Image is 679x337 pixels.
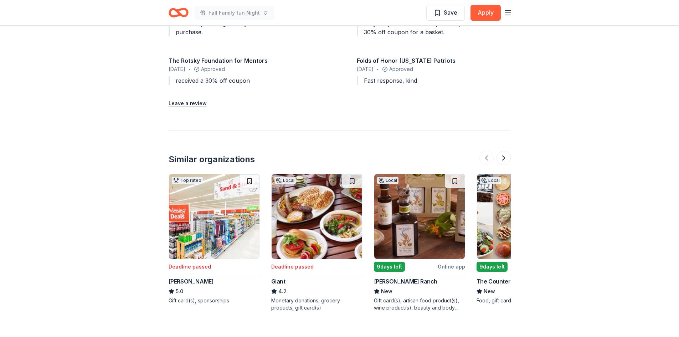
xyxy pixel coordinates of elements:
span: New [381,287,392,296]
div: Approved [357,65,511,73]
a: Image for The CounterLocal9days leftThe CounterNewFood, gift card(s) [477,174,568,304]
button: Leave a review [169,99,207,108]
div: Monetary donations, grocery products, gift card(s) [271,297,362,311]
div: Approved [169,65,323,73]
div: Kind. Response right away. Gave us 30% off our next purchase. [169,19,323,36]
img: Image for Giant [272,174,362,259]
div: Very easy and received a quick response. Received a 30% off coupon for a basket. [357,19,511,36]
div: Local [377,177,398,184]
div: [PERSON_NAME] [169,277,214,286]
img: Image for McEvoy Ranch [374,174,465,259]
div: Giant [271,277,286,286]
img: Image for Winn-Dixie [169,174,259,259]
div: Online app [438,262,465,271]
button: Save [426,5,465,21]
div: [PERSON_NAME] Ranch [374,277,437,286]
div: The Counter [477,277,511,286]
div: Gift card(s), artisan food product(s), wine product(s), beauty and body product(s) [374,297,465,311]
img: Image for The Counter [477,174,567,259]
div: Food, gift card(s) [477,297,568,304]
div: 9 days left [374,262,405,272]
span: [DATE] [169,65,185,73]
div: 9 days left [477,262,508,272]
button: Fall Family fun Night [194,6,274,20]
a: Image for GiantLocalDeadline passedGiant4.2Monetary donations, grocery products, gift card(s) [271,174,362,311]
a: Image for Winn-DixieTop ratedDeadline passed[PERSON_NAME]5.0Gift card(s), sponsorships [169,174,260,304]
span: 5.0 [176,287,183,296]
span: New [484,287,495,296]
div: Fast response, kind [357,76,511,85]
span: Save [444,8,457,17]
div: Folds of Honor [US_STATE] Patriots [357,56,511,65]
span: • [377,66,379,72]
div: Gift card(s), sponsorships [169,297,260,304]
span: 4.2 [278,287,287,296]
span: • [189,66,190,72]
div: Deadline passed [169,262,211,271]
div: Deadline passed [271,262,314,271]
div: Top rated [172,177,203,184]
div: Similar organizations [169,154,255,165]
a: Home [169,4,189,21]
button: Apply [470,5,501,21]
a: Image for McEvoy RanchLocal9days leftOnline app[PERSON_NAME] RanchNewGift card(s), artisan food p... [374,174,465,311]
span: Fall Family fun Night [209,9,260,17]
div: Local [480,177,501,184]
span: [DATE] [357,65,374,73]
div: Local [274,177,296,184]
div: received a 30% off coupon [169,76,323,85]
div: The Rotsky Foundation for Mentors [169,56,323,65]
